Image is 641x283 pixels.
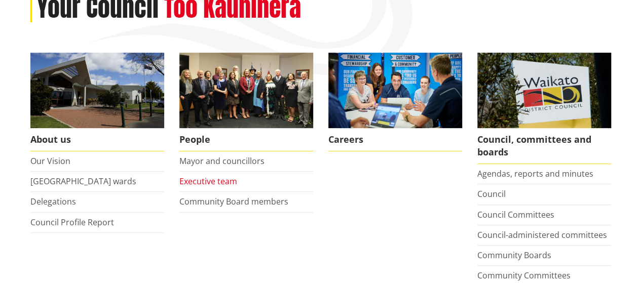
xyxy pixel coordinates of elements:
[328,53,462,151] a: Careers
[30,217,114,228] a: Council Profile Report
[179,176,237,187] a: Executive team
[477,128,611,164] span: Council, committees and boards
[477,53,611,128] img: Waikato-District-Council-sign
[179,196,288,207] a: Community Board members
[30,53,164,151] a: WDC Building 0015 About us
[30,176,136,187] a: [GEOGRAPHIC_DATA] wards
[30,128,164,151] span: About us
[477,209,554,220] a: Council Committees
[179,53,313,151] a: 2022 Council People
[179,128,313,151] span: People
[594,240,631,277] iframe: Messenger Launcher
[179,155,265,167] a: Mayor and councillors
[328,128,462,151] span: Careers
[477,53,611,164] a: Waikato-District-Council-sign Council, committees and boards
[30,53,164,128] img: WDC Building 0015
[477,250,551,261] a: Community Boards
[477,229,607,240] a: Council-administered committees
[477,168,593,179] a: Agendas, reports and minutes
[30,196,76,207] a: Delegations
[30,155,70,167] a: Our Vision
[328,53,462,128] img: Office staff in meeting - Career page
[477,188,506,199] a: Council
[477,270,571,281] a: Community Committees
[179,53,313,128] img: 2022 Council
